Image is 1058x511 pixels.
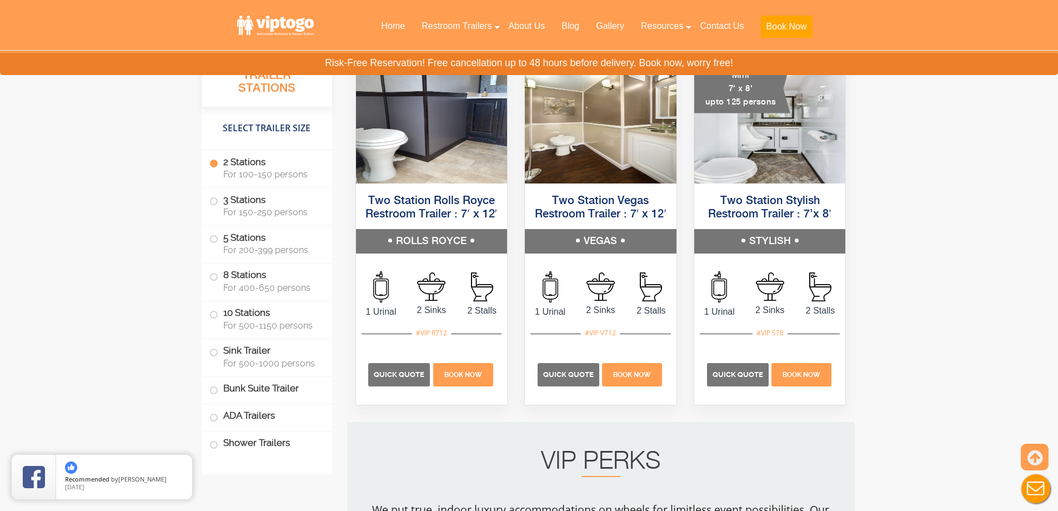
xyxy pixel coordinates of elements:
img: an icon of stall [809,272,831,301]
label: Sink Trailer [209,339,324,374]
label: 2 Stations [209,151,324,185]
a: Two Station Rolls Royce Restroom Trailer : 7′ x 12′ [365,195,497,220]
a: Gallery [588,14,633,38]
img: A mini restroom trailer with two separate stations and separate doors for males and females [694,56,846,183]
label: 8 Stations [209,264,324,299]
a: Quick Quote [368,369,432,379]
label: 3 Stations [209,188,324,223]
h5: ROLLS ROYCE [356,229,508,254]
a: Book Now [753,14,821,44]
div: #VIP V712 [581,326,620,340]
span: For 100-150 persons [223,170,319,180]
span: 2 Sinks [406,304,457,317]
span: For 400-650 persons [223,282,319,293]
h5: STYLISH [694,229,846,254]
span: Recommended [65,475,109,483]
span: 2 Sinks [745,304,795,317]
a: About Us [500,14,553,38]
span: For 150-250 persons [223,207,319,218]
a: Quick Quote [707,369,770,379]
span: For 200-399 persons [223,245,319,256]
span: [PERSON_NAME] [118,475,167,483]
img: an icon of stall [471,272,493,301]
span: 2 Stalls [626,304,676,317]
div: #VIP S78 [753,326,788,340]
h4: Select Trailer Size [202,112,332,145]
a: Blog [553,14,588,38]
img: thumbs up icon [65,462,77,474]
a: Resources [633,14,691,38]
label: 10 Stations [209,301,324,336]
img: an icon of urinal [373,271,389,302]
a: Home [373,14,413,38]
img: an icon of sink [586,272,615,301]
img: an icon of stall [640,272,662,301]
span: 1 Urinal [525,305,575,319]
label: 5 Stations [209,226,324,261]
span: Book Now [613,371,651,379]
img: Side view of two station restroom trailer with separate doors for males and females [356,56,508,183]
span: by [65,476,183,484]
span: Book Now [783,371,820,379]
span: Quick Quote [713,370,763,379]
div: #VIP R712 [412,326,451,340]
span: 1 Urinal [356,305,407,319]
img: an icon of sink [756,272,784,301]
img: an icon of sink [417,272,445,301]
span: Quick Quote [543,370,594,379]
span: 2 Stalls [457,304,507,317]
label: Shower Trailers [209,431,324,455]
a: Book Now [770,369,833,379]
a: Quick Quote [538,369,601,379]
a: Book Now [432,369,494,379]
a: Book Now [601,369,664,379]
a: Two Station Vegas Restroom Trailer : 7′ x 12′ [535,195,666,220]
span: [DATE] [65,483,84,491]
span: 2 Stalls [795,304,846,317]
a: Restroom Trailers [413,14,500,38]
label: Bunk Suite Trailer [209,377,324,401]
img: an icon of urinal [711,271,727,302]
button: Book Now [761,16,813,38]
h3: All Restroom Trailer Stations [202,53,332,107]
div: Mini 7' x 8' upto 125 persons [694,65,790,113]
h5: VEGAS [525,229,676,254]
span: 2 Sinks [575,304,626,317]
a: Contact Us [691,14,752,38]
span: 1 Urinal [694,305,745,319]
img: an icon of urinal [543,271,558,302]
label: ADA Trailers [209,404,324,428]
button: Live Chat [1014,467,1058,511]
img: Side view of two station restroom trailer with separate doors for males and females [525,56,676,183]
span: For 500-1000 persons [223,358,319,369]
img: Review Rating [23,466,45,488]
span: For 500-1150 persons [223,320,319,331]
span: Book Now [444,371,482,379]
span: Quick Quote [374,370,424,379]
a: Two Station Stylish Restroom Trailer : 7’x 8′ [708,195,831,220]
h2: VIP PERKS [369,450,833,477]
